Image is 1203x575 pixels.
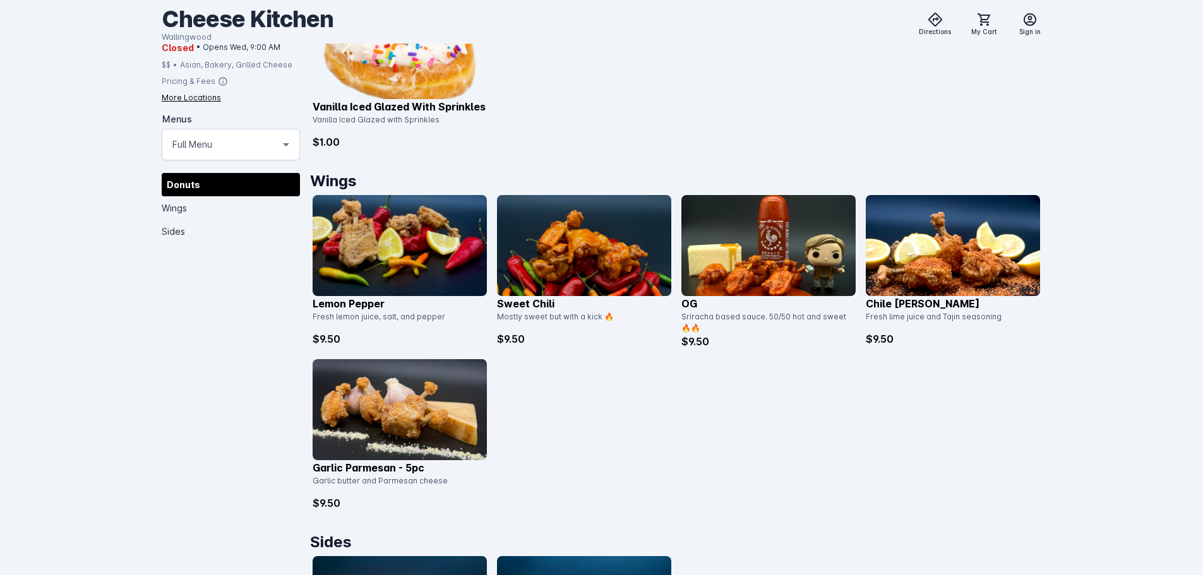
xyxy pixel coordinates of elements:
p: $9.50 [313,331,487,347]
p: $9.50 [313,495,487,511]
p: $1.00 [313,134,487,150]
img: catalog item [313,359,487,460]
h1: Sides [310,531,1043,554]
div: $$ [162,59,171,70]
div: Vanilla Iced Glazed with Sprinkles [313,114,479,134]
img: catalog item [681,195,856,296]
img: catalog item [866,195,1040,296]
p: Lemon Pepper [313,296,487,311]
img: catalog item [497,195,671,296]
span: Closed [162,40,194,54]
div: Pricing & Fees [162,75,215,86]
div: Fresh lime juice and Tajin seasoning [866,311,1032,331]
p: OG [681,296,856,311]
p: Vanilla Iced Glazed with Sprinkles [313,99,487,114]
mat-select-trigger: Full Menu [172,136,212,151]
div: Donuts [162,172,300,196]
p: Sweet Chili [497,296,671,311]
span: Directions [919,27,951,37]
p: $9.50 [866,331,1040,347]
div: Wings [162,196,300,219]
h1: Wings [310,170,1043,193]
div: Garlic butter and Parmesan cheese [313,475,479,495]
p: Chile [PERSON_NAME] [866,296,1040,311]
p: Garlic Parmesan - 5pc [313,460,487,475]
div: Wallingwood [162,31,333,44]
div: Cheese Kitchen [162,5,333,33]
img: catalog item [313,195,487,296]
div: Sriracha based sauce. 50/50 hot and sweet 🔥🔥 [681,311,848,334]
mat-label: Menus [162,113,192,124]
p: $9.50 [681,334,856,349]
span: • Opens Wed, 9:00 AM [196,42,280,53]
p: $9.50 [497,331,671,347]
div: More Locations [162,92,221,103]
div: Asian, Bakery, Grilled Cheese [180,59,292,70]
div: • [173,59,177,70]
div: Mostly sweet but with a kick 🔥 [497,311,664,331]
div: Sides [162,219,300,242]
div: Fresh lemon juice, salt, and pepper [313,311,479,331]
